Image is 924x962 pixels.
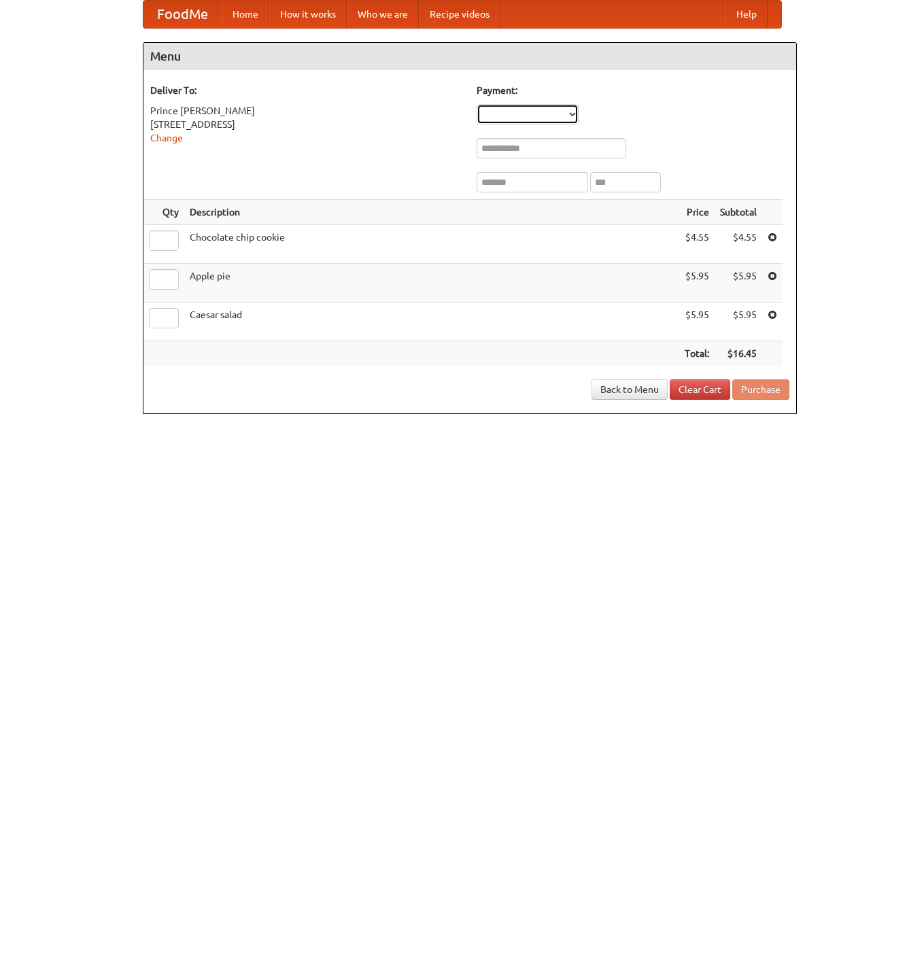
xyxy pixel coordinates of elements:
a: Who we are [347,1,419,28]
td: $5.95 [715,303,762,341]
th: Subtotal [715,200,762,225]
td: Caesar salad [184,303,679,341]
td: $5.95 [679,264,715,303]
a: How it works [269,1,347,28]
td: $5.95 [679,303,715,341]
h5: Payment: [477,84,789,97]
td: $4.55 [715,225,762,264]
a: FoodMe [143,1,222,28]
td: Chocolate chip cookie [184,225,679,264]
th: $16.45 [715,341,762,366]
th: Qty [143,200,184,225]
td: $5.95 [715,264,762,303]
td: Apple pie [184,264,679,303]
button: Purchase [732,379,789,400]
th: Description [184,200,679,225]
a: Change [150,133,183,143]
h4: Menu [143,43,796,70]
th: Total: [679,341,715,366]
a: Back to Menu [592,379,668,400]
td: $4.55 [679,225,715,264]
a: Recipe videos [419,1,500,28]
div: [STREET_ADDRESS] [150,118,463,131]
a: Home [222,1,269,28]
div: Prince [PERSON_NAME] [150,104,463,118]
h5: Deliver To: [150,84,463,97]
a: Clear Cart [670,379,730,400]
th: Price [679,200,715,225]
a: Help [725,1,768,28]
